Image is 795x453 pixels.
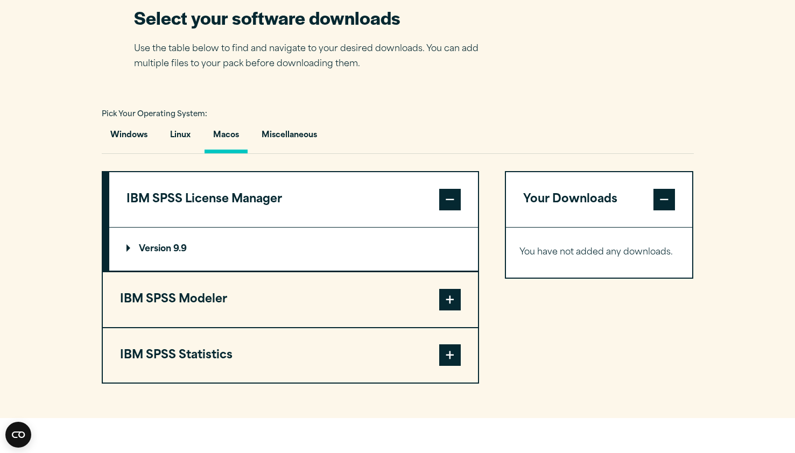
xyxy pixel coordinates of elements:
button: Macos [205,123,248,153]
button: Linux [161,123,199,153]
p: You have not added any downloads. [519,245,679,260]
h2: Select your software downloads [134,5,495,30]
span: Pick Your Operating System: [102,111,207,118]
div: Your Downloads [506,227,693,278]
button: Your Downloads [506,172,693,227]
button: Open CMP widget [5,422,31,448]
button: IBM SPSS Statistics [103,328,478,383]
button: IBM SPSS License Manager [109,172,478,227]
p: Version 9.9 [126,245,187,253]
p: Use the table below to find and navigate to your desired downloads. You can add multiple files to... [134,41,495,73]
button: Miscellaneous [253,123,326,153]
button: IBM SPSS Modeler [103,272,478,327]
div: IBM SPSS License Manager [109,227,478,271]
button: Windows [102,123,156,153]
summary: Version 9.9 [109,228,478,271]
